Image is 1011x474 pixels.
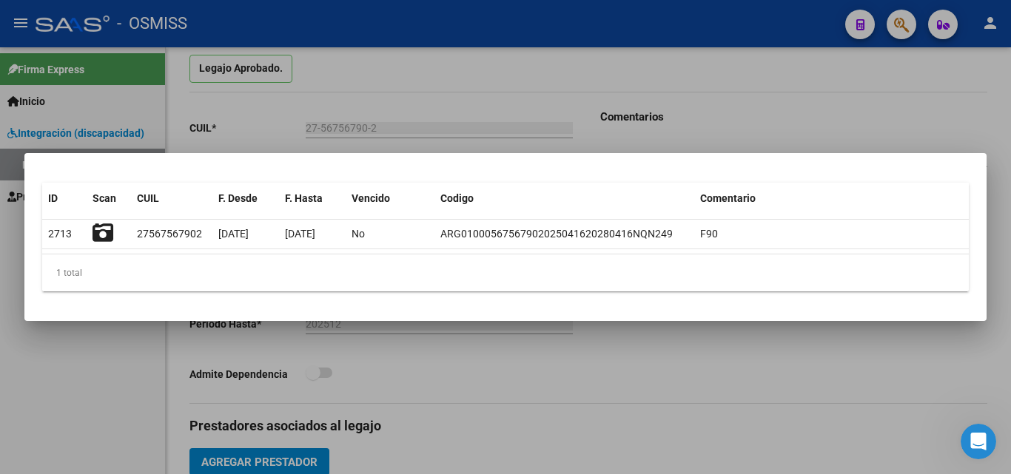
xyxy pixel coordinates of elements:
[87,183,131,214] datatable-header-cell: Scan
[700,192,756,204] span: Comentario
[48,228,72,240] span: 2713
[137,192,159,204] span: CUIL
[434,183,694,214] datatable-header-cell: Codigo
[42,254,969,291] div: 1 total
[285,192,323,204] span: F. Hasta
[694,183,969,214] datatable-header-cell: Comentario
[218,228,249,240] span: [DATE]
[48,192,58,204] span: ID
[346,183,434,214] datatable-header-cell: Vencido
[352,228,365,240] span: No
[440,228,673,240] span: ARG01000567567902025041620280416NQN249
[700,228,718,240] span: F90
[285,228,315,240] span: [DATE]
[137,226,202,243] div: 27567567902
[279,183,346,214] datatable-header-cell: F. Hasta
[218,192,258,204] span: F. Desde
[961,424,996,459] iframe: Intercom live chat
[93,192,116,204] span: Scan
[212,183,279,214] datatable-header-cell: F. Desde
[440,192,474,204] span: Codigo
[42,183,87,214] datatable-header-cell: ID
[131,183,212,214] datatable-header-cell: CUIL
[352,192,390,204] span: Vencido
